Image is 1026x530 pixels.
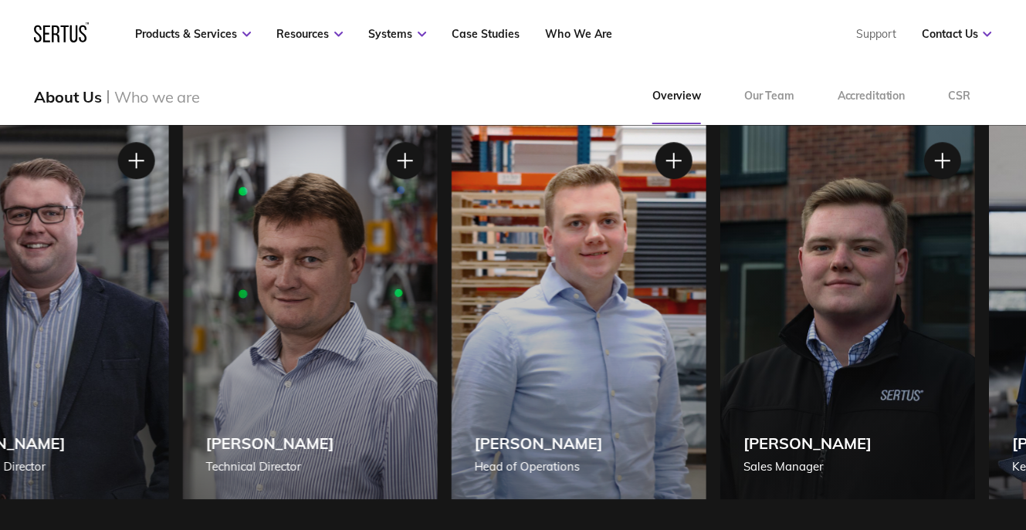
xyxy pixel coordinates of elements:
[135,27,251,41] a: Products & Services
[743,457,871,476] div: Sales Manager
[276,27,343,41] a: Resources
[34,87,101,106] div: About Us
[855,27,896,41] a: Support
[114,87,200,106] div: Who we are
[926,69,992,124] a: CSR
[545,27,611,41] a: Who We Are
[368,27,426,41] a: Systems
[816,69,926,124] a: Accreditation
[743,434,871,453] div: [PERSON_NAME]
[723,69,816,124] a: Our Team
[474,457,602,476] div: Head of Operations
[474,434,602,453] div: [PERSON_NAME]
[205,434,334,453] div: [PERSON_NAME]
[205,457,334,476] div: Technical Director
[452,27,520,41] a: Case Studies
[921,27,991,41] a: Contact Us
